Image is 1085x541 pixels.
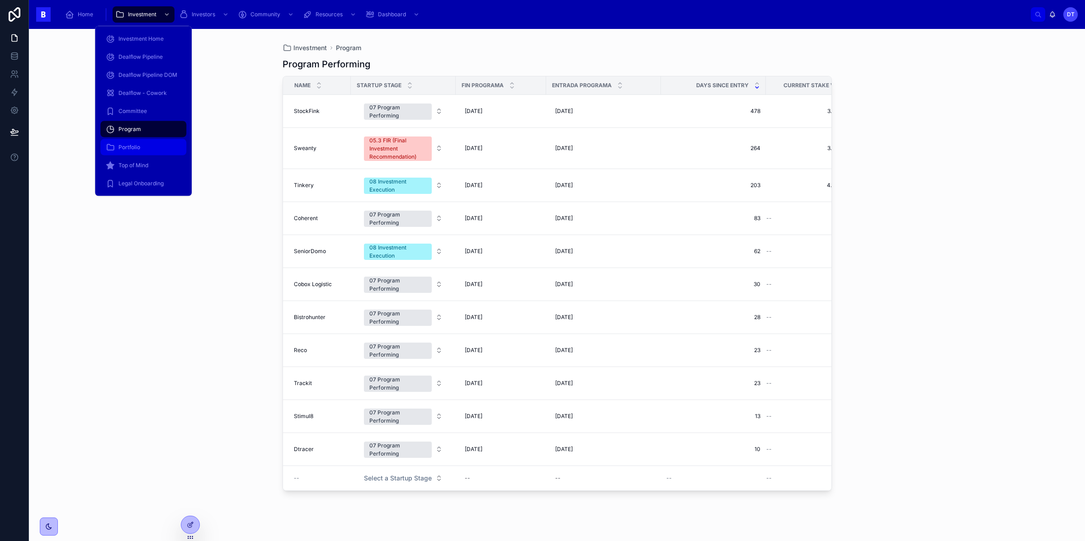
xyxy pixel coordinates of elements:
[766,314,772,321] span: --
[666,281,760,288] a: 30
[552,244,656,259] a: [DATE]
[364,474,432,483] span: Select a Startup Stage
[378,11,406,18] span: Dashboard
[118,35,164,42] span: Investment Home
[461,310,541,325] a: [DATE]
[552,104,656,118] a: [DATE]
[100,175,186,192] a: Legal Onboarding
[666,446,760,453] a: 10
[465,475,470,482] div: --
[294,347,345,354] a: Reco
[294,380,312,387] span: Trackit
[465,281,482,288] span: [DATE]
[356,272,450,297] a: Select Button
[294,446,314,453] span: Dtracer
[555,413,573,420] span: [DATE]
[357,404,450,428] button: Select Button
[666,314,760,321] a: 28
[766,347,772,354] span: --
[357,305,450,329] button: Select Button
[766,347,844,354] a: --
[461,471,541,485] a: --
[294,182,314,189] span: Tinkery
[461,343,541,358] a: [DATE]
[666,182,760,189] a: 203
[192,11,215,18] span: Investors
[294,145,316,152] span: Sweanty
[666,475,760,482] a: --
[766,145,844,152] span: 3.00%
[465,347,482,354] span: [DATE]
[369,244,426,260] div: 08 Investment Execution
[113,6,175,23] a: Investment
[118,144,140,151] span: Portfolio
[369,376,426,392] div: 07 Program Performing
[294,314,325,321] span: Bistrohunter
[357,239,450,263] button: Select Button
[552,343,656,358] a: [DATE]
[369,442,426,458] div: 07 Program Performing
[294,281,345,288] a: Cobox Logistic
[36,7,51,22] img: App logo
[1067,11,1075,18] span: DT
[555,215,573,222] span: [DATE]
[100,85,186,101] a: Dealflow - Cowork
[666,380,760,387] a: 23
[465,215,482,222] span: [DATE]
[294,248,345,255] a: SeniorDomo
[552,178,656,193] a: [DATE]
[555,446,573,453] span: [DATE]
[293,43,327,52] span: Investment
[294,446,345,453] a: Dtracer
[294,248,326,255] span: SeniorDomo
[552,82,612,89] span: Entrada Programa
[62,6,99,23] a: Home
[294,108,320,115] span: StockFink
[128,11,156,18] span: Investment
[666,145,760,152] a: 264
[369,136,426,161] div: 05.3 FIR (Final Investment Recommendation)
[118,89,167,97] span: Dealflow - Cowork
[176,6,233,23] a: Investors
[766,215,772,222] span: --
[58,5,1031,24] div: scrollable content
[465,248,482,255] span: [DATE]
[294,413,313,420] span: Stimul8
[250,11,280,18] span: Community
[294,413,345,420] a: Stimul8
[552,277,656,292] a: [DATE]
[118,126,141,133] span: Program
[294,347,307,354] span: Reco
[465,108,482,115] span: [DATE]
[118,108,147,115] span: Committee
[666,475,672,482] span: --
[369,310,426,326] div: 07 Program Performing
[465,145,482,152] span: [DATE]
[294,82,311,89] span: Name
[552,211,656,226] a: [DATE]
[363,6,424,23] a: Dashboard
[465,182,482,189] span: [DATE]
[666,347,760,354] a: 23
[100,31,186,47] a: Investment Home
[766,281,844,288] a: --
[666,215,760,222] a: 83
[465,380,482,387] span: [DATE]
[766,314,844,321] a: --
[118,162,148,169] span: Top of Mind
[316,11,343,18] span: Resources
[552,310,656,325] a: [DATE]
[461,104,541,118] a: [DATE]
[666,248,760,255] a: 62
[462,82,504,89] span: Fin Programa
[766,182,844,189] span: 4.00%
[300,6,361,23] a: Resources
[100,157,186,174] a: Top of Mind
